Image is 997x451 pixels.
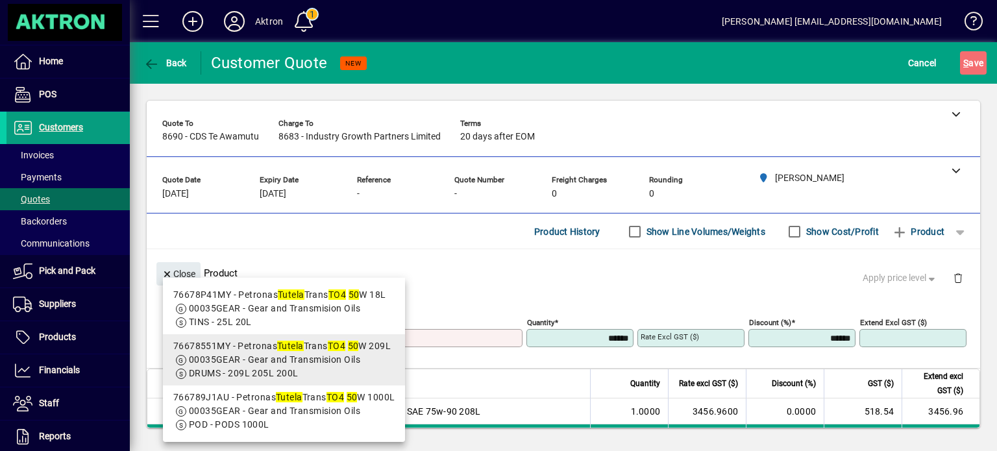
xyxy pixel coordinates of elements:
em: TO4 [328,341,345,351]
mat-label: Discount (%) [749,318,791,327]
em: Tutela [278,289,304,300]
span: NEW [345,59,362,67]
span: Staff [39,398,59,408]
span: [DATE] [260,189,286,199]
mat-label: Rate excl GST ($) [641,332,699,341]
span: Financials [39,365,80,375]
span: 0 [552,189,557,199]
span: Quantity [630,376,660,391]
a: Communications [6,232,130,254]
div: 76678P41MY - Petronas Trans W 18L [173,288,395,302]
span: Backorders [13,216,67,226]
span: Suppliers [39,299,76,309]
a: Suppliers [6,288,130,321]
label: Show Line Volumes/Weights [644,225,765,238]
label: Show Cost/Profit [804,225,879,238]
span: - [357,189,360,199]
span: 8690 - CDS Te Awamutu [162,132,259,142]
span: Extend excl GST ($) [910,369,963,398]
span: 8683 - Industry Growth Partners Limited [278,132,441,142]
span: Home [39,56,63,66]
em: TO4 [326,392,344,402]
a: Staff [6,387,130,420]
span: Quotes [13,194,50,204]
mat-label: Extend excl GST ($) [860,318,927,327]
span: 1.0000 [631,405,661,418]
div: [PERSON_NAME] [EMAIL_ADDRESS][DOMAIN_NAME] [722,11,942,32]
span: Rate excl GST ($) [679,376,738,391]
a: Financials [6,354,130,387]
td: 0.0000 [746,424,824,450]
a: Payments [6,166,130,188]
a: Pick and Pack [6,255,130,287]
span: Back [143,58,187,68]
div: 766789J1AU - Petronas Trans W 1000L [173,391,395,404]
app-page-header-button: Delete [942,272,974,284]
span: Reports [39,431,71,441]
mat-option: 76678P41MY - Petronas Tutela Trans TO4 50W 18L [163,283,406,334]
span: Close [162,263,195,285]
a: Products [6,321,130,354]
a: Knowledge Base [955,3,981,45]
span: POS [39,89,56,99]
span: Communications [13,238,90,249]
td: 3456.96 [902,398,979,424]
em: 50 [348,341,359,351]
span: Products [39,332,76,342]
span: Cancel [908,53,937,73]
span: GST ($) [868,376,894,391]
button: Add [172,10,214,33]
span: Apply price level [863,271,938,285]
div: Customer Quote [211,53,328,73]
mat-option: 76678551MY - Petronas Tutela Trans TO4 50W 209L [163,334,406,385]
button: Profile [214,10,255,33]
td: 0.0000 [746,398,824,424]
mat-option: 766789J1AU - Petronas Tutela Trans TO4 50W 1000L [163,385,406,437]
button: Delete [942,262,974,293]
button: Close [156,262,201,286]
span: Invoices [13,150,54,160]
span: DRUMS - 209L 205L 200L [189,368,299,378]
mat-error: Required [300,347,512,361]
em: Tutela [276,392,302,402]
span: Ravenol VSG SAE 75w-90 208L [351,405,481,418]
span: Customers [39,122,83,132]
em: 50 [349,289,360,300]
mat-label: Quantity [527,318,554,327]
button: Cancel [905,51,940,75]
span: 00035GEAR - Gear and Transmision Oils [189,406,360,416]
span: [DATE] [162,189,189,199]
em: Tutela [277,341,304,351]
button: Save [960,51,987,75]
span: 0 [649,189,654,199]
span: S [963,58,968,68]
button: Back [140,51,190,75]
span: Payments [13,172,62,182]
a: Quotes [6,188,130,210]
span: ave [963,53,983,73]
span: Discount (%) [772,376,816,391]
div: Product [147,249,980,297]
div: 76678551MY - Petronas Trans W 209L [173,339,395,353]
span: Pick and Pack [39,265,95,276]
div: 3456.9600 [676,405,738,418]
a: Home [6,45,130,78]
span: Product History [534,221,600,242]
app-page-header-button: Back [130,51,201,75]
a: Backorders [6,210,130,232]
em: TO4 [328,289,346,300]
em: 50 [347,392,358,402]
span: - [454,189,457,199]
span: 00035GEAR - Gear and Transmision Oils [189,354,360,365]
span: 20 days after EOM [460,132,535,142]
button: Product History [529,220,606,243]
button: Apply price level [857,267,943,290]
app-page-header-button: Close [153,267,204,279]
a: Invoices [6,144,130,166]
span: POD - PODS 1000L [189,419,269,430]
span: TINS - 25L 20L [189,317,252,327]
span: 00035GEAR - Gear and Transmision Oils [189,303,360,313]
div: Aktron [255,11,283,32]
td: 518.54 [824,398,902,424]
a: POS [6,79,130,111]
